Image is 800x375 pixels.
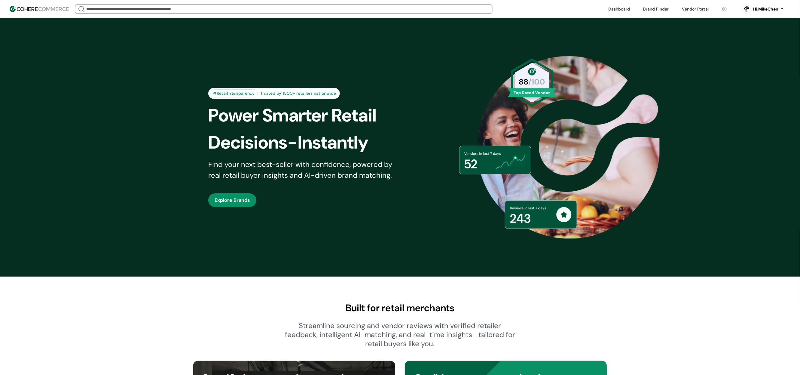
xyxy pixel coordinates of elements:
div: Decisions-Instantly [208,129,410,156]
div: Find your next best-seller with confidence, powered by real retail buyer insights and AI-driven b... [208,159,400,181]
div: Streamline sourcing and vendor reviews with verified retailer feedback, intelligent AI-matching, ... [285,321,515,348]
div: #RetailTransparency [210,89,258,97]
button: Hi,MikeChen [753,6,784,12]
div: Power Smarter Retail [208,102,410,129]
div: Trusted by 1500+ retailers nationwide [258,90,338,97]
h2: Built for retail merchants [193,301,607,315]
img: Cohere Logo [10,6,69,12]
svg: 0 percent [742,5,751,14]
button: Explore Brands [208,193,256,207]
div: Hi, MikeChen [753,6,778,12]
